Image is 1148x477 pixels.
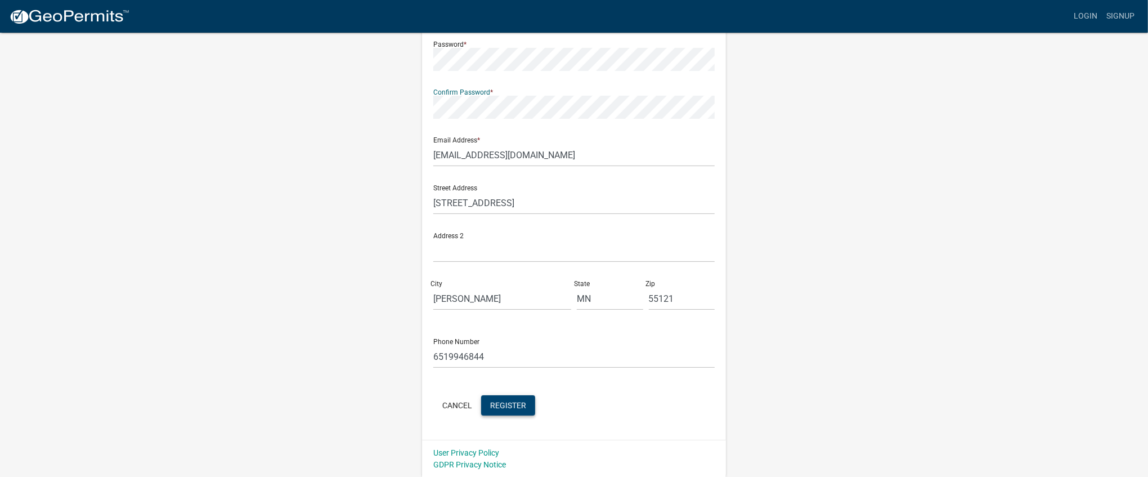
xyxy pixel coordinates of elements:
[1102,6,1139,27] a: Signup
[433,460,506,469] a: GDPR Privacy Notice
[481,395,535,416] button: Register
[1069,6,1102,27] a: Login
[433,448,499,457] a: User Privacy Policy
[433,395,481,416] button: Cancel
[490,400,526,409] span: Register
